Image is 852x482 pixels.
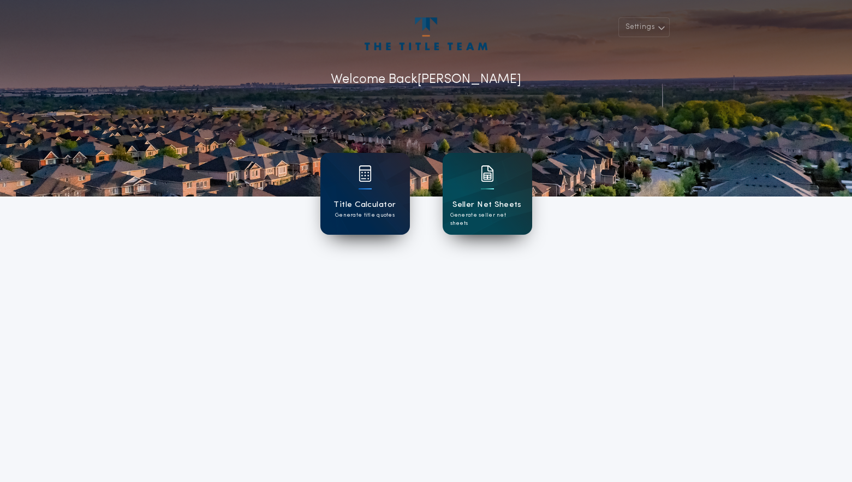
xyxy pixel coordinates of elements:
button: Settings [618,17,670,37]
p: Generate title quotes [335,211,395,219]
h1: Seller Net Sheets [452,199,522,211]
p: Welcome Back [PERSON_NAME] [331,70,521,90]
a: card iconSeller Net SheetsGenerate seller net sheets [443,153,532,235]
img: card icon [481,165,494,182]
h1: Title Calculator [333,199,396,211]
img: account-logo [365,17,487,50]
p: Generate seller net sheets [450,211,525,228]
a: card iconTitle CalculatorGenerate title quotes [320,153,410,235]
img: card icon [359,165,372,182]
